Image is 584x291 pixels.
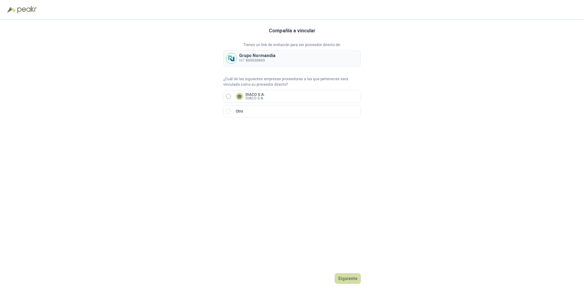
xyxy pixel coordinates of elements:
[223,42,361,48] p: Tienes un link de invitación para ser proveedor directo de:
[17,6,37,13] img: Peakr
[236,109,243,114] p: Otro
[246,58,265,63] b: 805030849
[246,96,265,100] p: DIACO S.A.
[246,93,265,96] p: DIACO S.A.
[335,273,361,284] button: Siguiente
[239,58,276,63] p: NIT
[223,76,361,88] p: ¿Cuál de las siguientes empresas proveedoras a las que perteneces será vinculada como su proveedo...
[226,53,236,63] img: Company Logo
[269,27,316,35] h3: Compañía a vincular
[7,7,16,13] img: Logo
[239,53,276,58] p: Grupo Normandía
